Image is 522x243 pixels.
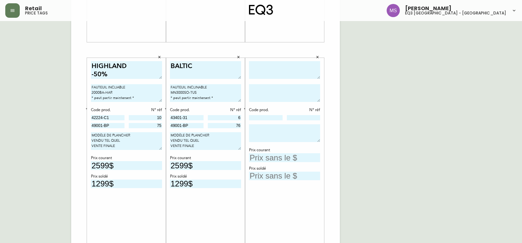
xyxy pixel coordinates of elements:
[170,180,241,188] input: Prix sans le $
[91,161,162,170] input: Prix sans le $
[91,174,162,180] div: Prix soldé
[249,5,273,15] img: logo
[170,107,204,113] div: Code prod.
[129,107,162,113] div: N° réf
[287,107,320,113] div: N° réf
[91,132,162,150] textarea: MODÈLE DE PLANCHER VENDU TEL QUEL VENTE FINALE
[170,132,241,150] textarea: MODÈLE DE PLANCHER VENDU TEL QUEL VENTE FINALE
[249,153,320,162] input: Prix sans le $
[91,84,162,102] textarea: FAUTEUIL INCLIABLE 2000BA-HAR * peut partir maintenant *
[249,166,320,172] div: Prix soldé
[249,107,283,113] div: Code prod.
[170,174,241,180] div: Prix soldé
[405,11,506,15] h5: eq3 [GEOGRAPHIC_DATA] - [GEOGRAPHIC_DATA]
[91,180,162,188] input: Prix sans le $
[170,84,241,102] textarea: FAUTEUIL INCLINABLE MN3000SO-TUS * peut partir maintenant *
[91,61,162,79] textarea: HIGHLAND -50%
[405,6,452,11] span: [PERSON_NAME]
[249,147,320,153] div: Prix courant
[208,107,241,113] div: N° réf
[91,107,124,113] div: Code prod.
[91,155,162,161] div: Prix courant
[170,155,241,161] div: Prix courant
[387,4,400,17] img: 1b6e43211f6f3cc0b0729c9049b8e7af
[170,161,241,170] input: Prix sans le $
[170,61,241,79] textarea: BALTIC
[25,11,48,15] h5: price tags
[25,6,42,11] span: Retail
[249,172,320,181] input: Prix sans le $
